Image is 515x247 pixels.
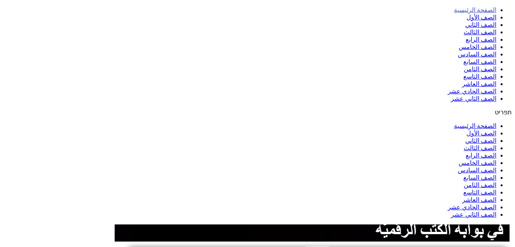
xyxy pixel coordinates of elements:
[465,137,496,144] a: الصف الثاني
[62,109,512,116] div: כפתור פתיחת תפריט
[451,211,496,218] a: الصف الثاني عشر
[459,44,496,50] a: الصف الخامس
[448,204,496,210] a: الصف الحادي عشر
[463,73,496,80] a: الصف التاسع
[458,167,496,173] a: الصف السادس
[454,7,496,13] a: الصفحة الرئيسية
[466,14,496,21] a: الصف الأول
[466,152,496,159] a: الصف الرابع
[462,81,496,87] a: الصف العاشر
[495,109,512,116] span: תפריט
[463,58,496,65] a: الصف السابع
[448,88,496,95] a: الصف الحادي عشر
[466,130,496,137] a: الصف الأول
[464,145,496,151] a: الصف الثالث
[459,159,496,166] a: الصف الخامس
[463,174,496,181] a: الصف السابع
[462,196,496,203] a: الصف العاشر
[454,123,496,129] a: الصفحة الرئيسية
[464,66,496,72] a: الصف الثامن
[451,95,496,102] a: الصف الثاني عشر
[464,29,496,35] a: الصف الثالث
[463,189,496,196] a: الصف التاسع
[466,36,496,43] a: الصف الرابع
[458,51,496,58] a: الصف السادس
[464,182,496,188] a: الصف الثامن
[465,21,496,28] a: الصف الثاني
